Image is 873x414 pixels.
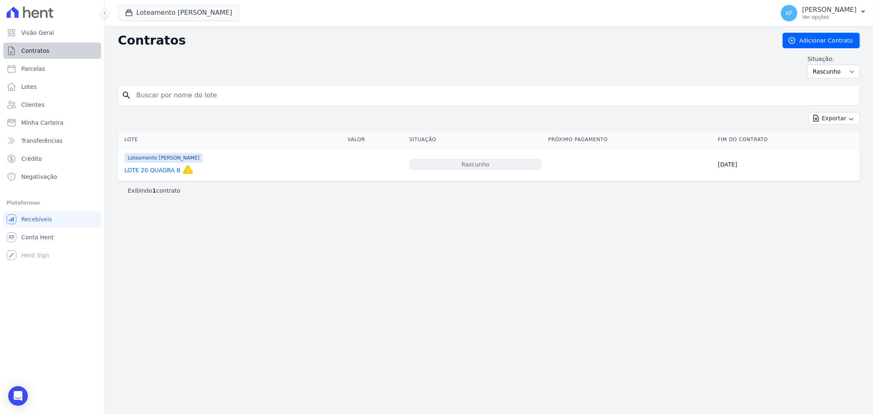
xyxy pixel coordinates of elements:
span: Loteamento [PERSON_NAME] [124,153,203,163]
p: Ver opções [802,14,857,20]
th: Lote [118,131,344,148]
a: Contratos [3,43,101,59]
span: Conta Hent [21,233,54,241]
a: Recebíveis [3,211,101,227]
p: Exibindo contrato [128,187,180,195]
div: Plataformas [7,198,98,208]
a: Transferências [3,133,101,149]
a: Clientes [3,97,101,113]
span: Negativação [21,173,57,181]
a: Crédito [3,151,101,167]
a: LOTE 20 QUADRA B [124,166,180,174]
div: Rascunho [409,159,541,170]
input: Buscar por nome do lote [131,87,856,103]
span: Recebíveis [21,215,52,223]
span: KF [785,10,792,16]
i: search [122,90,131,100]
span: Parcelas [21,65,45,73]
span: Lotes [21,83,37,91]
span: Visão Geral [21,29,54,37]
td: [DATE] [715,148,860,181]
th: Próximo Pagamento [545,131,715,148]
label: Situação: [808,55,860,63]
button: Loteamento [PERSON_NAME] [118,5,239,20]
p: [PERSON_NAME] [802,6,857,14]
a: Lotes [3,79,101,95]
th: Situação [406,131,545,148]
a: Visão Geral [3,25,101,41]
button: Exportar [808,112,860,125]
span: Minha Carteira [21,119,63,127]
h2: Contratos [118,33,769,48]
a: Negativação [3,169,101,185]
a: Minha Carteira [3,115,101,131]
a: Adicionar Contrato [783,33,860,48]
button: KF [PERSON_NAME] Ver opções [774,2,873,25]
span: Clientes [21,101,44,109]
th: Valor [344,131,406,148]
th: Fim do Contrato [715,131,860,148]
span: Crédito [21,155,42,163]
span: Contratos [21,47,49,55]
div: Open Intercom Messenger [8,386,28,406]
a: Conta Hent [3,229,101,245]
b: 1 [152,187,156,194]
span: Transferências [21,137,63,145]
a: Parcelas [3,61,101,77]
